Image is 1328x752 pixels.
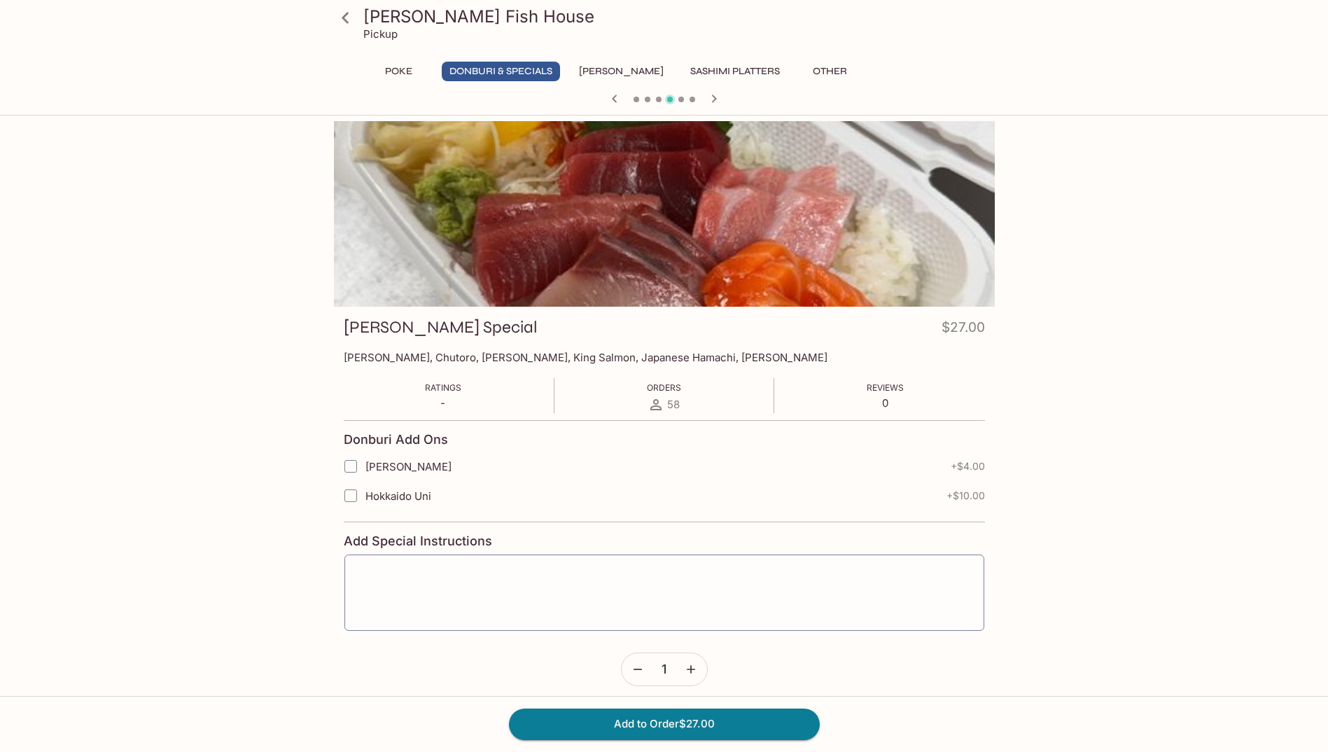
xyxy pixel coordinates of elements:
p: 0 [867,396,904,410]
button: Other [799,62,862,81]
h4: $27.00 [942,316,985,344]
h3: [PERSON_NAME] Fish House [363,6,989,27]
button: Poke [368,62,431,81]
h4: Add Special Instructions [344,534,985,549]
span: + $10.00 [946,490,985,501]
span: [PERSON_NAME] [365,460,452,473]
p: Pickup [363,27,398,41]
h3: [PERSON_NAME] Special [344,316,538,338]
button: [PERSON_NAME] [571,62,671,81]
span: + $4.00 [951,461,985,472]
button: Sashimi Platters [683,62,788,81]
p: [PERSON_NAME], Chutoro, [PERSON_NAME], King Salmon, Japanese Hamachi, [PERSON_NAME] [344,351,985,364]
span: Reviews [867,382,904,393]
button: Add to Order$27.00 [509,709,820,739]
button: Donburi & Specials [442,62,560,81]
span: Hokkaido Uni [365,489,431,503]
h4: Donburi Add Ons [344,432,448,447]
span: Orders [647,382,681,393]
span: 58 [667,398,680,411]
div: Souza Special [334,121,995,307]
p: - [425,396,461,410]
span: 1 [662,662,666,677]
span: Ratings [425,382,461,393]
